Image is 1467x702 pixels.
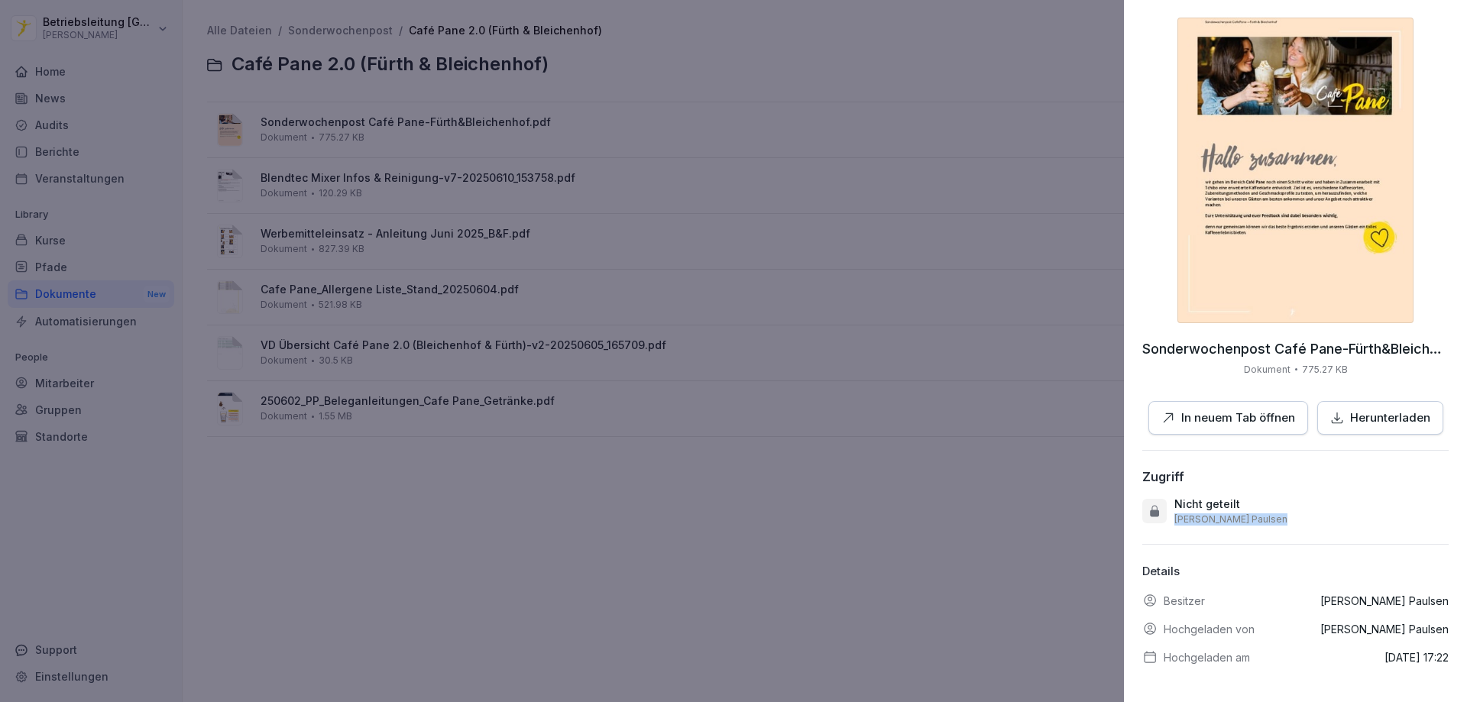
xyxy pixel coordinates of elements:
button: Herunterladen [1317,401,1443,435]
p: Hochgeladen von [1164,621,1255,637]
p: [PERSON_NAME] Paulsen [1174,513,1287,526]
p: [PERSON_NAME] Paulsen [1320,593,1449,609]
button: In neuem Tab öffnen [1148,401,1308,435]
p: Nicht geteilt [1174,497,1240,512]
p: [DATE] 17:22 [1384,649,1449,665]
p: Herunterladen [1350,409,1430,427]
p: Besitzer [1164,593,1205,609]
p: In neuem Tab öffnen [1181,409,1295,427]
p: Details [1142,563,1449,581]
p: [PERSON_NAME] Paulsen [1320,621,1449,637]
p: Hochgeladen am [1164,649,1250,665]
p: Dokument [1244,363,1291,377]
img: thumbnail [1177,18,1414,323]
p: 775.27 KB [1302,363,1348,377]
div: Zugriff [1142,469,1184,484]
p: Sonderwochenpost Café Pane-Fürth&Bleichenhof.pdf [1142,341,1449,357]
